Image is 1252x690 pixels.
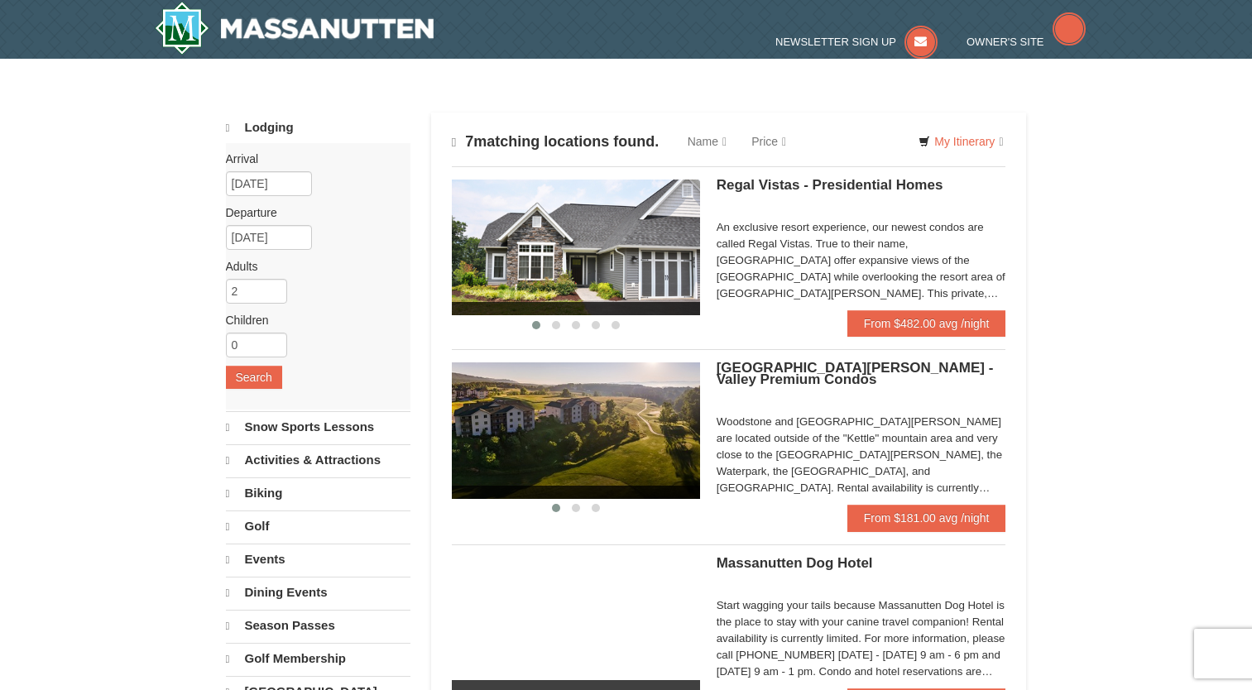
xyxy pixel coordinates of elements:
a: From $482.00 avg /night [847,310,1006,337]
a: Events [226,544,410,575]
a: Season Passes [226,610,410,641]
a: Biking [226,477,410,509]
a: Owner's Site [967,36,1086,48]
a: Price [739,125,799,158]
img: Massanutten Resort Logo [155,2,434,55]
a: Massanutten Resort [155,2,434,55]
span: Massanutten Dog Hotel [717,555,873,571]
span: Owner's Site [967,36,1044,48]
div: An exclusive resort experience, our newest condos are called Regal Vistas. True to their name, [G... [717,219,1006,302]
a: Lodging [226,113,410,143]
span: [GEOGRAPHIC_DATA][PERSON_NAME] - Valley Premium Condos [717,360,994,387]
label: Children [226,312,398,328]
a: Newsletter Sign Up [775,36,938,48]
label: Adults [226,258,398,275]
a: My Itinerary [908,129,1014,154]
span: Newsletter Sign Up [775,36,896,48]
label: Arrival [226,151,398,167]
label: Departure [226,204,398,221]
span: Regal Vistas - Presidential Homes [717,177,943,193]
a: Dining Events [226,577,410,608]
a: From $181.00 avg /night [847,505,1006,531]
button: Search [226,366,282,389]
div: Start wagging your tails because Massanutten Dog Hotel is the place to stay with your canine trav... [717,597,1006,680]
div: Woodstone and [GEOGRAPHIC_DATA][PERSON_NAME] are located outside of the "Kettle" mountain area an... [717,414,1006,496]
a: Snow Sports Lessons [226,411,410,443]
a: Golf Membership [226,643,410,674]
a: Name [675,125,739,158]
a: Activities & Attractions [226,444,410,476]
a: Golf [226,510,410,542]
